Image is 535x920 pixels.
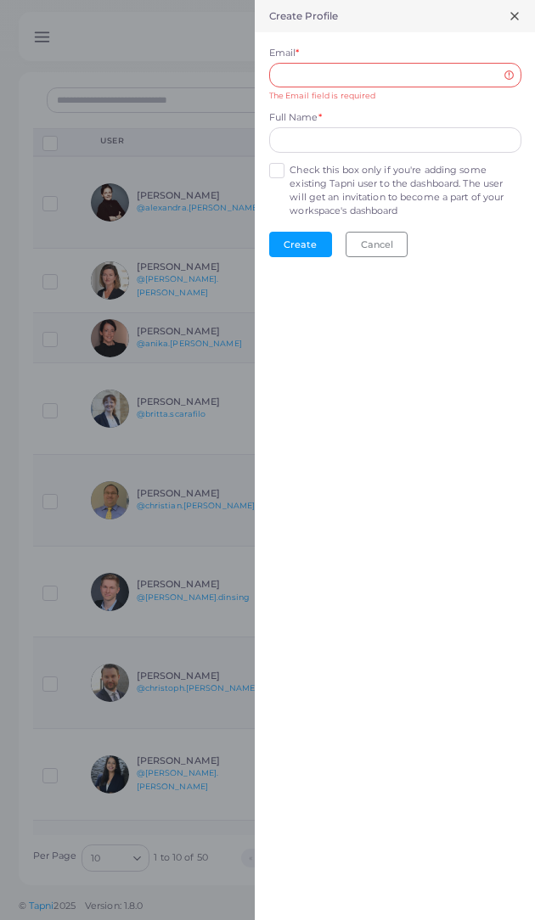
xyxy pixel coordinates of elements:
[269,232,332,257] button: Create
[269,111,322,125] label: Full Name
[290,164,521,218] label: Check this box only if you're adding some existing Tapni user to the dashboard. The user will get...
[269,10,339,22] h5: Create Profile
[346,232,408,257] button: Cancel
[269,47,300,60] label: Email
[269,90,521,102] div: The Email field is required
